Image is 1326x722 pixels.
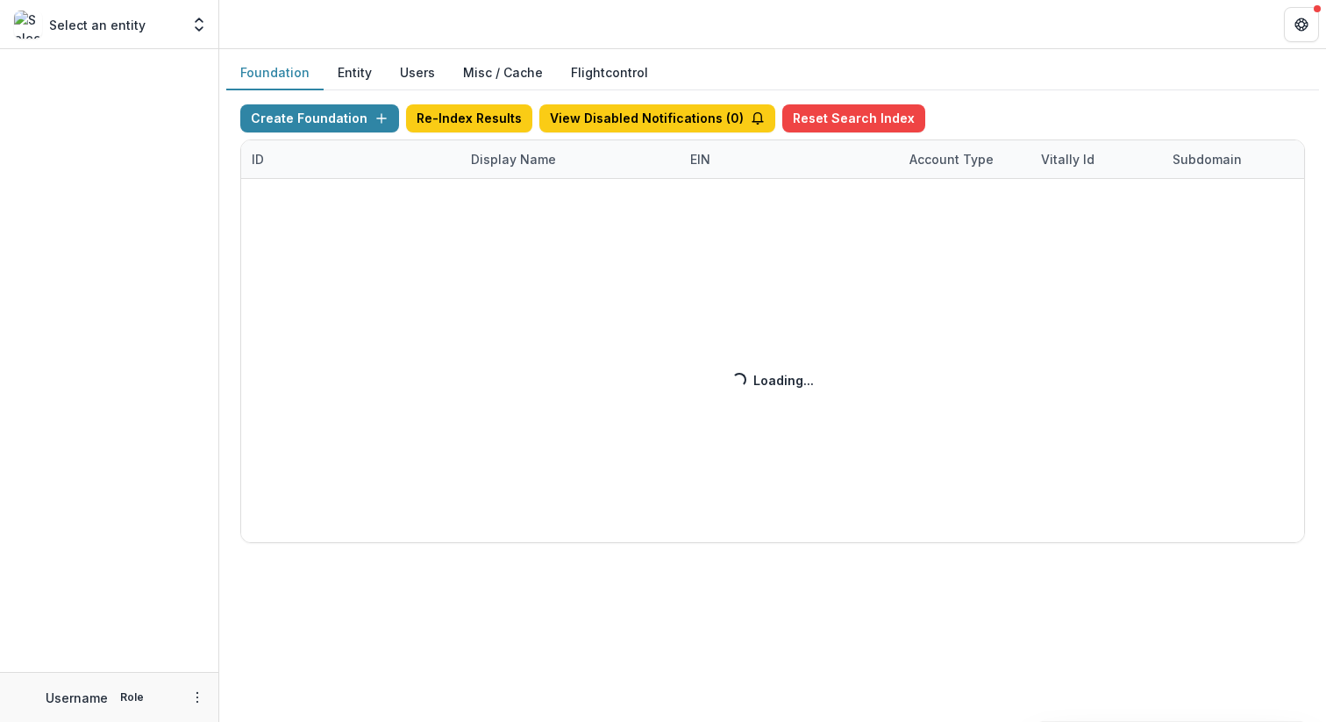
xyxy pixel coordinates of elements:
button: Users [386,56,449,90]
button: More [187,687,208,708]
button: Misc / Cache [449,56,557,90]
p: Username [46,689,108,707]
button: Entity [324,56,386,90]
a: Flightcontrol [571,63,648,82]
button: Get Help [1284,7,1319,42]
p: Role [115,690,149,705]
button: Open entity switcher [187,7,211,42]
p: Select an entity [49,16,146,34]
img: Select an entity [14,11,42,39]
button: Foundation [226,56,324,90]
